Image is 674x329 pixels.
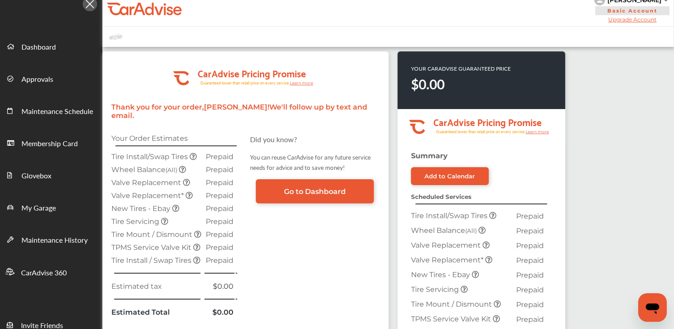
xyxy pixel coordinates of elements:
[111,256,193,265] span: Tire Install / Swap Tires
[526,129,549,134] tspan: Learn more
[21,202,56,214] span: My Garage
[516,227,544,235] span: Prepaid
[111,243,193,252] span: TPMS Service Valve Kit
[206,204,233,213] span: Prepaid
[516,241,544,250] span: Prepaid
[411,211,489,220] span: Tire Install/Swap Tires
[165,166,177,173] small: (All)
[436,129,526,135] tspan: Guaranteed lower than retail price on every service.
[21,235,88,246] span: Maintenance History
[411,152,448,160] strong: Summary
[411,315,493,323] span: TPMS Service Valve Kit
[0,223,102,255] a: Maintenance History
[206,230,233,239] span: Prepaid
[516,315,544,324] span: Prepaid
[111,165,179,174] span: Wheel Balance
[411,285,461,294] span: Tire Servicing
[411,300,494,308] span: Tire Mount / Dismount
[0,191,102,223] a: My Garage
[638,293,667,322] iframe: Button to launch messaging window
[0,127,102,159] a: Membership Card
[516,271,544,279] span: Prepaid
[111,103,380,120] p: Thank you for your order, [PERSON_NAME] ! We'll follow up by text and email.
[0,159,102,191] a: Glovebox
[21,42,56,53] span: Dashboard
[516,300,544,309] span: Prepaid
[200,80,290,86] tspan: Guaranteed lower than retail price on every service.
[411,193,471,200] strong: Scheduled Services
[411,241,483,249] span: Valve Replacement
[0,30,102,62] a: Dashboard
[0,62,102,94] a: Approvals
[203,306,236,319] td: $0.00
[594,16,670,23] span: Upgrade Account
[465,227,477,234] small: (All)
[111,217,161,226] span: Tire Servicing
[111,178,183,187] span: Valve Replacement
[411,226,479,235] span: Wheel Balance
[109,306,203,319] td: Estimated Total
[411,167,489,185] a: Add to Calendar
[21,74,53,85] span: Approvals
[516,256,544,265] span: Prepaid
[21,138,78,150] span: Membership Card
[411,65,511,72] p: YOUR CARADVISE GUARANTEED PRICE
[206,178,233,187] span: Prepaid
[290,80,314,85] tspan: Learn more
[206,243,233,252] span: Prepaid
[284,187,346,196] span: Go to Dashboard
[206,191,233,200] span: Prepaid
[595,6,670,15] span: Basic Account
[206,165,233,174] span: Prepaid
[250,153,371,172] small: You can reuse CarAdvise for any future service needs for advice and to save money!
[0,94,102,127] a: Maintenance Schedule
[198,65,306,81] tspan: CarAdvise Pricing Promise
[256,179,374,203] a: Go to Dashboard
[111,204,172,213] span: New Tires - Ebay
[109,280,203,293] td: Estimated tax
[21,106,93,118] span: Maintenance Schedule
[516,286,544,294] span: Prepaid
[111,152,190,161] span: Tire Install/Swap Tires
[516,212,544,220] span: Prepaid
[425,173,475,180] div: Add to Calendar
[111,230,194,239] span: Tire Mount / Dismount
[411,75,445,93] strong: $0.00
[109,31,123,42] img: placeholder_car.fcab19be.svg
[203,280,236,293] td: $0.00
[206,217,233,226] span: Prepaid
[433,114,542,130] tspan: CarAdvise Pricing Promise
[206,256,233,265] span: Prepaid
[411,256,485,264] span: Valve Replacement*
[250,134,380,144] p: Did you know?
[111,134,241,143] p: Your Order Estimates
[111,191,186,200] span: Valve Replacement*
[21,170,51,182] span: Glovebox
[411,270,472,279] span: New Tires - Ebay
[206,152,233,161] span: Prepaid
[21,267,67,279] span: CarAdvise 360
